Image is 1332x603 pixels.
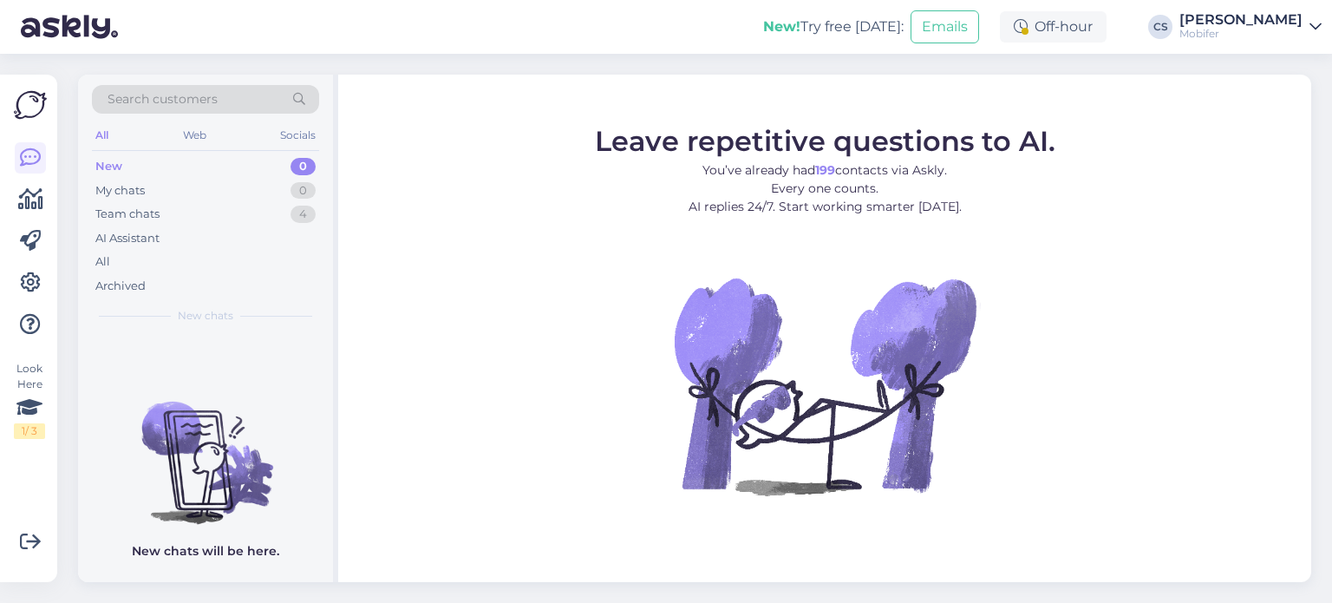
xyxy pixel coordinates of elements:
[95,206,160,223] div: Team chats
[92,124,112,147] div: All
[14,423,45,439] div: 1 / 3
[763,18,800,35] b: New!
[291,158,316,175] div: 0
[14,88,47,121] img: Askly Logo
[669,229,981,541] img: No Chat active
[815,161,835,177] b: 199
[595,123,1055,157] span: Leave repetitive questions to AI.
[95,158,122,175] div: New
[1179,27,1303,41] div: Mobifer
[132,542,279,560] p: New chats will be here.
[1179,13,1303,27] div: [PERSON_NAME]
[95,182,145,200] div: My chats
[291,206,316,223] div: 4
[95,253,110,271] div: All
[14,361,45,439] div: Look Here
[95,230,160,247] div: AI Assistant
[78,370,333,527] img: No chats
[763,16,904,37] div: Try free [DATE]:
[291,182,316,200] div: 0
[178,308,233,324] span: New chats
[180,124,210,147] div: Web
[1179,13,1322,41] a: [PERSON_NAME]Mobifer
[911,10,979,43] button: Emails
[1000,11,1107,43] div: Off-hour
[595,161,1055,215] p: You’ve already had contacts via Askly. Every one counts. AI replies 24/7. Start working smarter [...
[108,90,218,108] span: Search customers
[1148,15,1172,39] div: CS
[95,278,146,295] div: Archived
[277,124,319,147] div: Socials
